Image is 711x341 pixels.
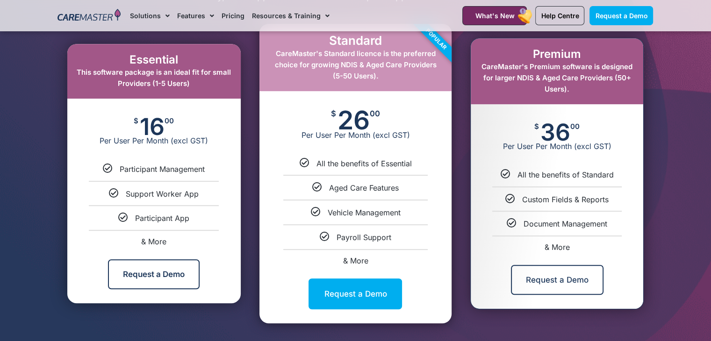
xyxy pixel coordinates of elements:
[329,183,399,192] span: Aged Care Features
[77,68,231,88] span: This software package is an ideal fit for small Providers (1-5 Users)
[535,6,584,25] a: Help Centre
[517,170,614,179] span: All the benefits of Standard
[570,123,580,130] span: 00
[480,48,634,61] h2: Premium
[269,33,442,48] h2: Standard
[511,265,603,295] a: Request a Demo
[471,142,643,151] span: Per User Per Month (excl GST)
[481,62,632,93] span: CareMaster's Premium software is designed for larger NDIS & Aged Care Providers (50+ Users).
[327,208,400,217] span: Vehicle Management
[589,6,653,25] a: Request a Demo
[545,242,570,252] span: & More
[316,159,411,168] span: All the benefits of Essential
[135,213,189,223] span: Participant App
[108,259,200,289] a: Request a Demo
[462,6,527,25] a: What's New
[343,256,368,265] span: & More
[331,110,336,118] span: $
[134,117,138,124] span: $
[141,237,166,246] span: & More
[524,219,607,228] span: Document Management
[67,136,241,145] span: Per User Per Month (excl GST)
[57,9,121,23] img: CareMaster Logo
[595,12,647,20] span: Request a Demo
[541,12,579,20] span: Help Centre
[140,117,165,136] span: 16
[522,195,609,204] span: Custom Fields & Reports
[338,110,370,130] span: 26
[165,117,174,124] span: 00
[534,123,539,130] span: $
[259,130,452,140] span: Per User Per Month (excl GST)
[120,164,205,174] span: Participant Management
[126,189,199,199] span: Support Worker App
[77,53,231,67] h2: Essential
[337,233,391,242] span: Payroll Support
[309,278,402,309] a: Request a Demo
[274,49,436,80] span: CareMaster's Standard licence is the preferred choice for growing NDIS & Aged Care Providers (5-5...
[475,12,514,20] span: What's New
[540,123,570,142] span: 36
[370,110,380,118] span: 00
